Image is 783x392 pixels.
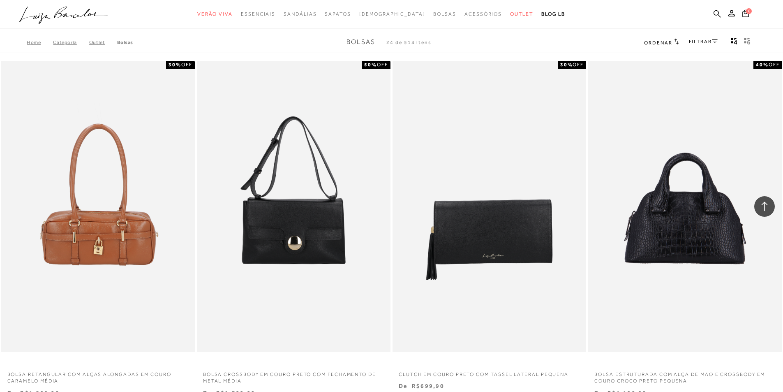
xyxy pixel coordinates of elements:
[728,37,740,48] button: Mostrar 4 produtos por linha
[198,62,390,350] a: BOLSA CROSSBODY EM COURO PRETO COM FECHAMENTO DE METAL MÉDIA BOLSA CROSSBODY EM COURO PRETO COM F...
[560,62,573,67] strong: 30%
[197,11,233,17] span: Verão Viva
[181,62,192,67] span: OFF
[589,62,781,350] a: BOLSA ESTRUTURADA COM ALÇA DE MÃO E CROSSBODY EM COURO CROCO PRETO PEQUENA BOLSA ESTRUTURADA COM ...
[433,11,456,17] span: Bolsas
[393,366,586,378] a: CLUTCH EM COURO PRETO COM TASSEL LATERAL PEQUENA
[393,62,585,350] a: CLUTCH EM COURO PRETO COM TASSEL LATERAL PEQUENA CLUTCH EM COURO PRETO COM TASSEL LATERAL PEQUENA
[2,62,194,350] img: BOLSA RETANGULAR COM ALÇAS ALONGADAS EM COURO CARAMELO MÉDIA
[573,62,584,67] span: OFF
[541,11,565,17] span: BLOG LB
[169,62,181,67] strong: 30%
[510,11,533,17] span: Outlet
[2,62,194,350] a: BOLSA RETANGULAR COM ALÇAS ALONGADAS EM COURO CARAMELO MÉDIA BOLSA RETANGULAR COM ALÇAS ALONGADAS...
[284,11,316,17] span: Sandálias
[541,7,565,22] a: BLOG LB
[284,7,316,22] a: noSubCategoriesText
[359,11,425,17] span: [DEMOGRAPHIC_DATA]
[197,7,233,22] a: noSubCategoriesText
[197,366,390,385] a: BOLSA CROSSBODY EM COURO PRETO COM FECHAMENTO DE METAL MÉDIA
[346,38,375,46] span: Bolsas
[198,62,390,350] img: BOLSA CROSSBODY EM COURO PRETO COM FECHAMENTO DE METAL MÉDIA
[756,62,769,67] strong: 40%
[589,62,781,350] img: BOLSA ESTRUTURADA COM ALÇA DE MÃO E CROSSBODY EM COURO CROCO PRETO PEQUENA
[588,366,782,385] a: BOLSA ESTRUTURADA COM ALÇA DE MÃO E CROSSBODY EM COURO CROCO PRETO PEQUENA
[769,62,780,67] span: OFF
[386,39,432,45] span: 24 de 514 itens
[393,62,585,350] img: CLUTCH EM COURO PRETO COM TASSEL LATERAL PEQUENA
[740,9,751,20] button: 0
[377,62,388,67] span: OFF
[746,8,752,14] span: 0
[89,39,118,45] a: Outlet
[325,11,351,17] span: Sapatos
[53,39,89,45] a: Categoria
[644,40,672,46] span: Ordenar
[117,39,133,45] a: Bolsas
[241,11,275,17] span: Essenciais
[1,366,195,385] a: BOLSA RETANGULAR COM ALÇAS ALONGADAS EM COURO CARAMELO MÉDIA
[241,7,275,22] a: noSubCategoriesText
[464,11,502,17] span: Acessórios
[433,7,456,22] a: noSubCategoriesText
[27,39,53,45] a: Home
[325,7,351,22] a: noSubCategoriesText
[412,383,444,389] small: R$699,90
[464,7,502,22] a: noSubCategoriesText
[510,7,533,22] a: noSubCategoriesText
[399,383,407,389] small: De
[741,37,753,48] button: gridText6Desc
[364,62,377,67] strong: 50%
[689,39,718,44] a: FILTRAR
[359,7,425,22] a: noSubCategoriesText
